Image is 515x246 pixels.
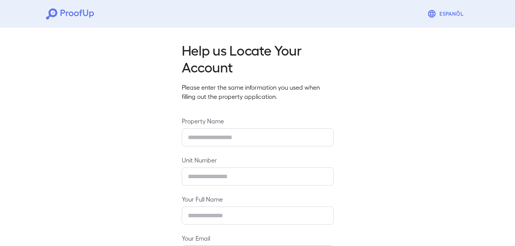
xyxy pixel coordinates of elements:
[424,6,469,21] button: Espanõl
[182,156,334,164] label: Unit Number
[182,41,334,75] h2: Help us Locate Your Account
[182,195,334,203] label: Your Full Name
[182,234,334,243] label: Your Email
[182,83,334,101] p: Please enter the same information you used when filling out the property application.
[182,116,334,125] label: Property Name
